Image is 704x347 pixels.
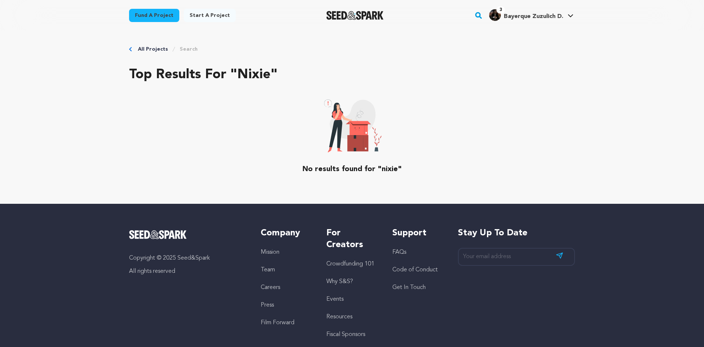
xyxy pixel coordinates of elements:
[392,285,426,290] a: Get In Touch
[261,249,279,255] a: Mission
[261,320,294,326] a: Film Forward
[489,9,501,21] img: 073662d24e8d7ca0.jpg
[326,227,377,251] h5: For Creators
[458,227,575,239] h5: Stay up to date
[488,8,575,21] a: Bayerque Zuzulich D.'s Profile
[129,68,575,82] h2: Top results for "nixie"
[326,261,374,267] a: Crowdfunding 101
[392,267,438,273] a: Code of Conduct
[261,302,274,308] a: Press
[326,296,344,302] a: Events
[261,227,312,239] h5: Company
[138,46,168,53] a: All Projects
[302,164,402,174] p: No results found for "nixie"
[496,6,505,14] span: 3
[326,11,384,20] a: Seed&Spark Homepage
[488,8,575,23] span: Bayerque Zuzulich D.'s Profile
[326,11,384,20] img: Seed&Spark Logo Dark Mode
[261,285,280,290] a: Careers
[326,332,365,337] a: Fiscal Sponsors
[129,9,179,22] a: Fund a project
[129,230,246,239] a: Seed&Spark Homepage
[129,254,246,263] p: Copyright © 2025 Seed&Spark
[326,314,352,320] a: Resources
[180,46,198,53] a: Search
[392,249,406,255] a: FAQs
[326,279,353,285] a: Why S&S?
[261,267,275,273] a: Team
[184,9,236,22] a: Start a project
[458,248,575,266] input: Your email address
[129,46,575,53] div: Breadcrumb
[322,97,382,152] img: No result icon
[392,227,443,239] h5: Support
[129,267,246,276] p: All rights reserved
[489,9,563,21] div: Bayerque Zuzulich D.'s Profile
[504,14,563,19] span: Bayerque Zuzulich D.
[129,230,187,239] img: Seed&Spark Logo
